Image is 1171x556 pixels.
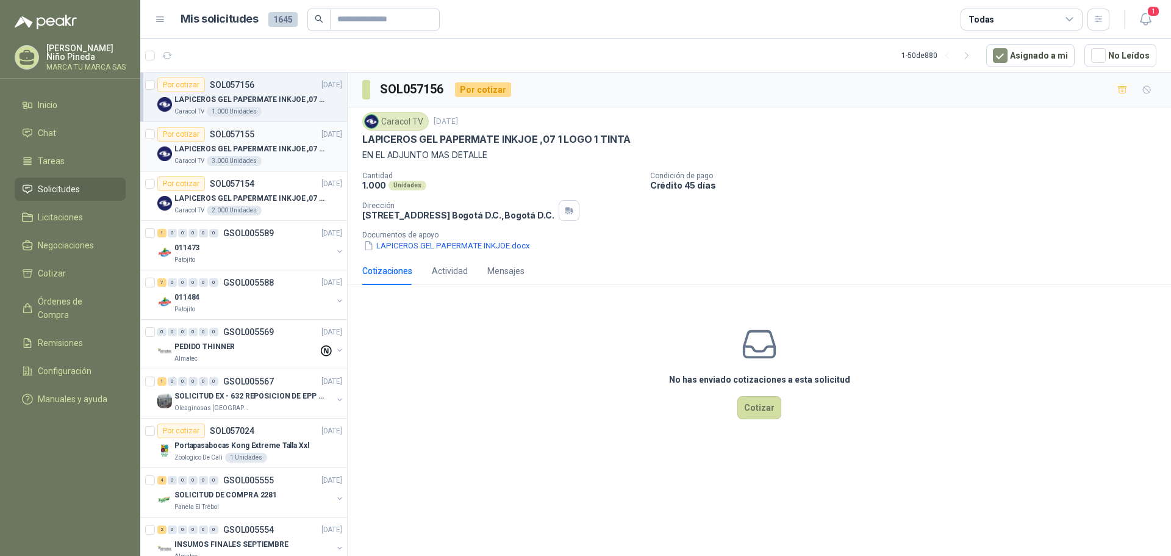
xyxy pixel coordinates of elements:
[362,264,412,278] div: Cotizaciones
[207,206,262,215] div: 2.000 Unidades
[46,63,126,71] p: MARCA TU MARCA SAS
[174,391,326,402] p: SOLICITUD EX - 632 REPOSICION DE EPP #2
[157,245,172,260] img: Company Logo
[209,278,218,287] div: 0
[38,392,107,406] span: Manuales y ayuda
[38,295,114,322] span: Órdenes de Compra
[157,78,205,92] div: Por cotizar
[38,364,91,378] span: Configuración
[432,264,468,278] div: Actividad
[15,178,126,201] a: Solicitudes
[321,178,342,190] p: [DATE]
[157,394,172,408] img: Company Logo
[209,525,218,534] div: 0
[487,264,525,278] div: Mensajes
[321,475,342,486] p: [DATE]
[15,206,126,229] a: Licitaciones
[174,341,235,353] p: PEDIDO THINNER
[362,133,631,146] p: LAPICEROS GEL PAPERMATE INKJOE ,07 1 LOGO 1 TINTA
[210,130,254,139] p: SOL057155
[168,328,177,336] div: 0
[650,180,1166,190] p: Crédito 45 días
[178,278,187,287] div: 0
[38,239,94,252] span: Negociaciones
[15,262,126,285] a: Cotizar
[188,229,198,237] div: 0
[38,211,83,224] span: Licitaciones
[168,229,177,237] div: 0
[380,80,445,99] h3: SOL057156
[178,377,187,386] div: 0
[157,146,172,161] img: Company Logo
[15,359,126,383] a: Configuración
[174,403,251,413] p: Oleaginosas [GEOGRAPHIC_DATA][PERSON_NAME]
[209,377,218,386] div: 0
[157,97,172,112] img: Company Logo
[174,292,199,303] p: 011484
[15,93,126,117] a: Inicio
[157,176,205,191] div: Por cotizar
[321,376,342,388] p: [DATE]
[174,354,198,364] p: Almatec
[969,13,994,26] div: Todas
[210,179,254,188] p: SOL057154
[157,275,345,314] a: 7 0 0 0 0 0 GSOL005588[DATE] Company Logo011484Patojito
[199,525,208,534] div: 0
[223,476,274,485] p: GSOL005555
[223,278,274,287] p: GSOL005588
[157,328,167,336] div: 0
[268,12,298,27] span: 1645
[38,126,56,140] span: Chat
[178,229,187,237] div: 0
[362,201,554,210] p: Dirección
[157,377,167,386] div: 1
[157,473,345,512] a: 4 0 0 0 0 0 GSOL005555[DATE] Company LogoSOLICITUD DE COMPRA 2281Panela El Trébol
[362,231,1166,239] p: Documentos de apoyo
[1147,5,1160,17] span: 1
[209,328,218,336] div: 0
[737,396,781,419] button: Cotizar
[157,493,172,507] img: Company Logo
[362,171,640,180] p: Cantidad
[321,327,342,338] p: [DATE]
[1134,9,1156,31] button: 1
[157,443,172,458] img: Company Logo
[199,328,208,336] div: 0
[46,44,126,61] p: [PERSON_NAME] Niño Pineda
[140,419,347,468] a: Por cotizarSOL057024[DATE] Company LogoPortapasabocas Kong Extreme Talla XxlZoologico De Cali1 Un...
[434,116,458,128] p: [DATE]
[140,122,347,171] a: Por cotizarSOL057155[DATE] Company LogoLAPICEROS GEL PAPERMATE INKJOE ,07 1 LOGO 1 TINTACaracol T...
[207,156,262,166] div: 3.000 Unidades
[207,107,262,117] div: 1.000 Unidades
[209,476,218,485] div: 0
[188,278,198,287] div: 0
[174,489,277,501] p: SOLICITUD DE COMPRA 2281
[188,476,198,485] div: 0
[365,115,378,128] img: Company Logo
[223,377,274,386] p: GSOL005567
[223,328,274,336] p: GSOL005569
[174,193,326,204] p: LAPICEROS GEL PAPERMATE INKJOE ,07 1 LOGO 1 TINTA
[455,82,511,97] div: Por cotizar
[199,278,208,287] div: 0
[174,94,326,106] p: LAPICEROS GEL PAPERMATE INKJOE ,07 1 LOGO 1 TINTA
[210,81,254,89] p: SOL057156
[389,181,426,190] div: Unidades
[223,525,274,534] p: GSOL005554
[362,210,554,220] p: [STREET_ADDRESS] Bogotá D.C. , Bogotá D.C.
[315,15,323,23] span: search
[210,427,254,435] p: SOL057024
[199,229,208,237] div: 0
[168,525,177,534] div: 0
[321,228,342,239] p: [DATE]
[1084,44,1156,67] button: No Leídos
[986,44,1075,67] button: Asignado a mi
[174,453,223,463] p: Zoologico De Cali
[362,180,386,190] p: 1.000
[15,388,126,411] a: Manuales y ayuda
[174,143,326,155] p: LAPICEROS GEL PAPERMATE INKJOE ,07 1 LOGO 1 TINTA
[15,331,126,355] a: Remisiones
[321,524,342,536] p: [DATE]
[321,79,342,91] p: [DATE]
[174,440,309,452] p: Portapasabocas Kong Extreme Talla Xxl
